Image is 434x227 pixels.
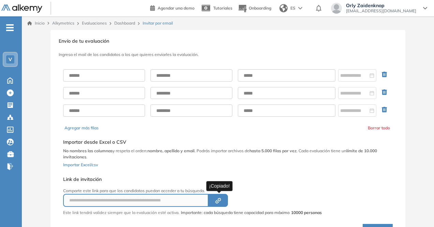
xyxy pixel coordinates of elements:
span: Agendar una demo [158,5,194,11]
img: world [279,4,288,12]
h3: Ingresa el mail de los candidatos a los que quieres enviarles la evaluación. [59,52,397,57]
b: hasta 5.000 filas por vez [249,148,296,153]
span: Alkymetrics [52,20,74,26]
p: y respeta el orden: . Podrás importar archivos de . Cada evaluación tiene un . [63,148,393,160]
span: Orly Zaidenknop [346,3,416,8]
p: Este link tendrá validez siempre que la evaluación esté activa. [63,210,179,216]
span: [EMAIL_ADDRESS][DOMAIN_NAME] [346,8,416,14]
a: Inicio [27,20,45,26]
p: Comparte este link para que los candidatos puedan acceder a tu búsqueda. [63,188,322,194]
button: Importar Excel/csv [63,160,98,168]
b: nombre, apellido y email [147,148,194,153]
a: Evaluaciones [82,20,107,26]
a: Agendar una demo [150,3,194,12]
b: límite de 10.000 invitaciones [63,148,377,159]
b: No nombres las columnas [63,148,113,153]
h5: Importar desde Excel o CSV [63,139,393,145]
strong: 10000 personas [291,210,322,215]
img: Logo [1,4,42,13]
span: Importante: cada búsqueda tiene capacidad para máximo [181,210,322,216]
h3: Envío de tu evaluación [59,38,397,44]
span: Onboarding [249,5,271,11]
span: ES [290,5,295,11]
span: Importar Excel/csv [63,162,98,167]
button: Borrar todo [368,125,390,131]
button: Onboarding [238,1,271,16]
a: Dashboard [114,20,135,26]
img: arrow [298,7,302,10]
i: - [6,27,14,28]
span: Invitar por email [143,20,173,26]
span: Tutoriales [213,5,232,11]
h5: Link de invitación [63,176,322,182]
button: Agregar más filas [64,125,99,131]
div: ¡Copiado! [206,181,233,191]
span: V [9,57,12,62]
